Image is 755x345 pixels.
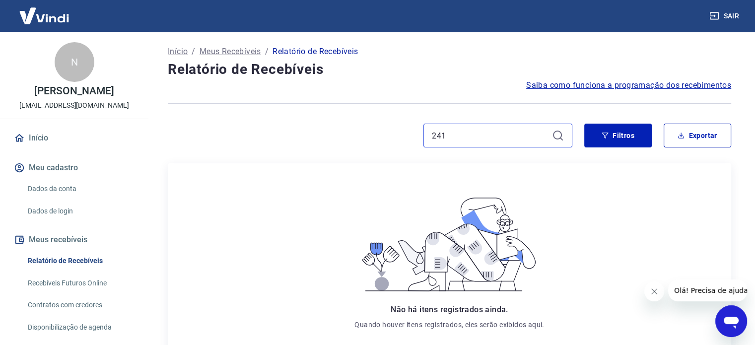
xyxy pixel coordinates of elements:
img: Vindi [12,0,76,31]
a: Disponibilização de agenda [24,317,137,338]
p: Quando houver itens registrados, eles serão exibidos aqui. [354,320,544,330]
div: N [55,42,94,82]
a: Meus Recebíveis [200,46,261,58]
button: Meus recebíveis [12,229,137,251]
button: Meu cadastro [12,157,137,179]
p: [PERSON_NAME] [34,86,114,96]
a: Relatório de Recebíveis [24,251,137,271]
a: Contratos com credores [24,295,137,315]
input: Busque pelo número do pedido [432,128,548,143]
span: Não há itens registrados ainda. [391,305,508,314]
p: Relatório de Recebíveis [273,46,358,58]
iframe: Mensagem da empresa [668,279,747,301]
a: Dados de login [24,201,137,221]
p: / [265,46,269,58]
h4: Relatório de Recebíveis [168,60,731,79]
a: Saiba como funciona a programação dos recebimentos [526,79,731,91]
a: Dados da conta [24,179,137,199]
p: [EMAIL_ADDRESS][DOMAIN_NAME] [19,100,129,111]
button: Sair [707,7,743,25]
a: Início [12,127,137,149]
p: / [192,46,195,58]
button: Exportar [664,124,731,147]
a: Início [168,46,188,58]
a: Recebíveis Futuros Online [24,273,137,293]
span: Olá! Precisa de ajuda? [6,7,83,15]
iframe: Fechar mensagem [644,281,664,301]
iframe: Botão para abrir a janela de mensagens [715,305,747,337]
button: Filtros [584,124,652,147]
